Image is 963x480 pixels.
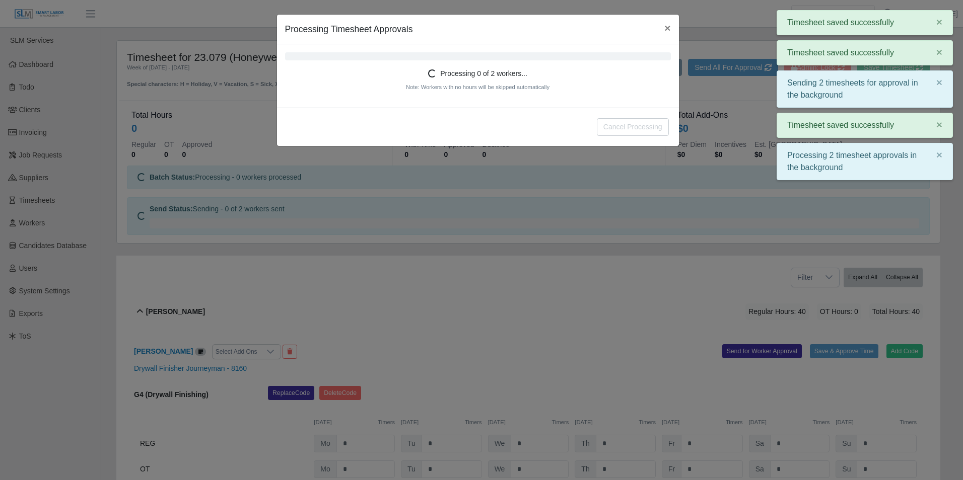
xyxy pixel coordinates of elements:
div: Processing 0 of 2 workers... [285,68,671,92]
div: Timesheet saved successfully [777,40,953,65]
span: × [664,22,670,34]
button: Cancel Processing [597,118,669,136]
div: Timesheet saved successfully [777,10,953,35]
button: Close [656,15,678,41]
div: Processing 2 timesheet approvals in the background [777,143,953,180]
div: Sending 2 timesheets for approval in the background [777,70,953,108]
span: × [936,149,942,161]
h5: Processing Timesheet Approvals [285,23,413,36]
p: Note: Workers with no hours will be skipped automatically [285,83,671,92]
span: × [936,46,942,58]
span: × [936,76,942,88]
span: × [936,119,942,130]
div: Timesheet saved successfully [777,113,953,138]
